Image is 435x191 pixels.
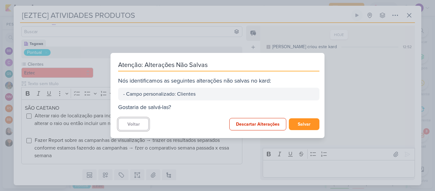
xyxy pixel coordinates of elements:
button: Descartar Alterações [229,118,286,130]
div: Nós identificamos as seguintes alterações não salvas no kard: [118,77,319,85]
div: - Campo personalizado: Clientes [123,90,314,98]
div: Gostaria de salvá-las? [118,103,319,112]
button: Voltar [118,118,149,130]
div: Atenção: Alterações Não Salvas [118,61,319,71]
button: Salvar [289,118,319,130]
